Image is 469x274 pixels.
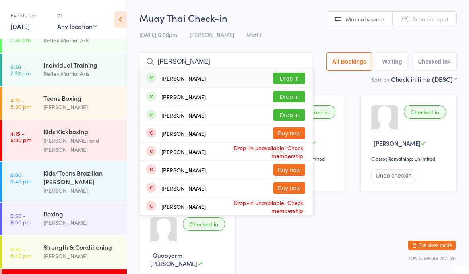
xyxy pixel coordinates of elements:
[10,212,31,225] time: 5:50 - 6:50 pm
[374,139,421,147] span: [PERSON_NAME]
[371,169,416,181] button: Undo checkin
[43,251,120,260] div: [PERSON_NAME]
[161,75,206,81] div: [PERSON_NAME]
[43,168,120,186] div: Kids/Teens Brazilian [PERSON_NAME]
[413,15,448,23] span: Scanner input
[273,127,305,139] button: Buy now
[412,52,457,71] button: Checked in4
[371,75,390,83] label: Sort by
[2,87,127,120] a: 4:15 -5:00 pmTeens Boxing[PERSON_NAME]
[371,155,448,162] div: Classes Remaining: Unlimited
[2,120,127,161] a: 4:15 -5:00 pmKids Kickboxing[PERSON_NAME] and [PERSON_NAME]
[273,91,305,102] button: Drop in
[273,73,305,84] button: Drop in
[57,22,97,31] div: Any location
[43,36,120,45] div: Reflex Martial Arts
[161,149,206,155] div: [PERSON_NAME]
[43,136,120,154] div: [PERSON_NAME] and [PERSON_NAME]
[448,58,451,65] div: 4
[404,105,446,119] div: Checked in
[391,75,457,83] div: Check in time (DESC)
[2,203,127,235] a: 5:50 -6:50 pmBoxing[PERSON_NAME]
[43,209,120,218] div: Boxing
[10,246,31,259] time: 5:50 - 6:40 pm
[409,255,456,261] button: how to secure with pin
[43,218,120,227] div: [PERSON_NAME]
[376,52,408,71] button: Waiting
[2,236,127,268] a: 5:50 -6:40 pmStrength & Conditioning[PERSON_NAME]
[161,112,206,118] div: [PERSON_NAME]
[10,172,31,184] time: 5:00 - 5:45 pm
[183,217,225,231] div: Checked in
[43,69,120,78] div: Reflex Martial Arts
[273,109,305,121] button: Drop in
[140,31,177,39] span: [DATE] 6:50pm
[10,22,30,31] a: [DATE]
[161,203,206,210] div: [PERSON_NAME]
[10,64,31,76] time: 6:30 - 7:30 pm
[10,9,49,22] div: Events for
[140,52,313,71] input: Search
[161,167,206,173] div: [PERSON_NAME]
[10,97,31,110] time: 4:15 - 5:00 pm
[43,60,120,69] div: Individual Training
[2,162,127,202] a: 5:00 -5:45 pmKids/Teens Brazilian [PERSON_NAME][PERSON_NAME]
[246,31,262,39] span: Matt 1
[408,241,456,250] button: Exit kiosk mode
[43,94,120,102] div: Teens Boxing
[43,127,120,136] div: Kids Kickboxing
[140,11,457,24] h2: Muay Thai Check-in
[161,94,206,100] div: [PERSON_NAME]
[206,142,305,162] span: Drop-in unavailable: Check membership
[206,197,305,216] span: Drop-in unavailable: Check membership
[43,102,120,112] div: [PERSON_NAME]
[10,130,31,143] time: 4:15 - 5:00 pm
[161,185,206,191] div: [PERSON_NAME]
[57,9,97,22] div: At
[293,105,335,119] div: Checked in
[150,251,197,268] span: Quooyarm [PERSON_NAME]
[43,243,120,251] div: Strength & Conditioning
[10,30,31,43] time: 6:30 - 7:30 pm
[43,186,120,195] div: [PERSON_NAME]
[2,54,127,86] a: 6:30 -7:30 pmIndividual TrainingReflex Martial Arts
[326,52,372,71] button: All Bookings
[273,182,305,194] button: Buy now
[273,164,305,176] button: Buy now
[346,15,384,23] span: Manual search
[161,130,206,137] div: [PERSON_NAME]
[190,31,234,39] span: [PERSON_NAME]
